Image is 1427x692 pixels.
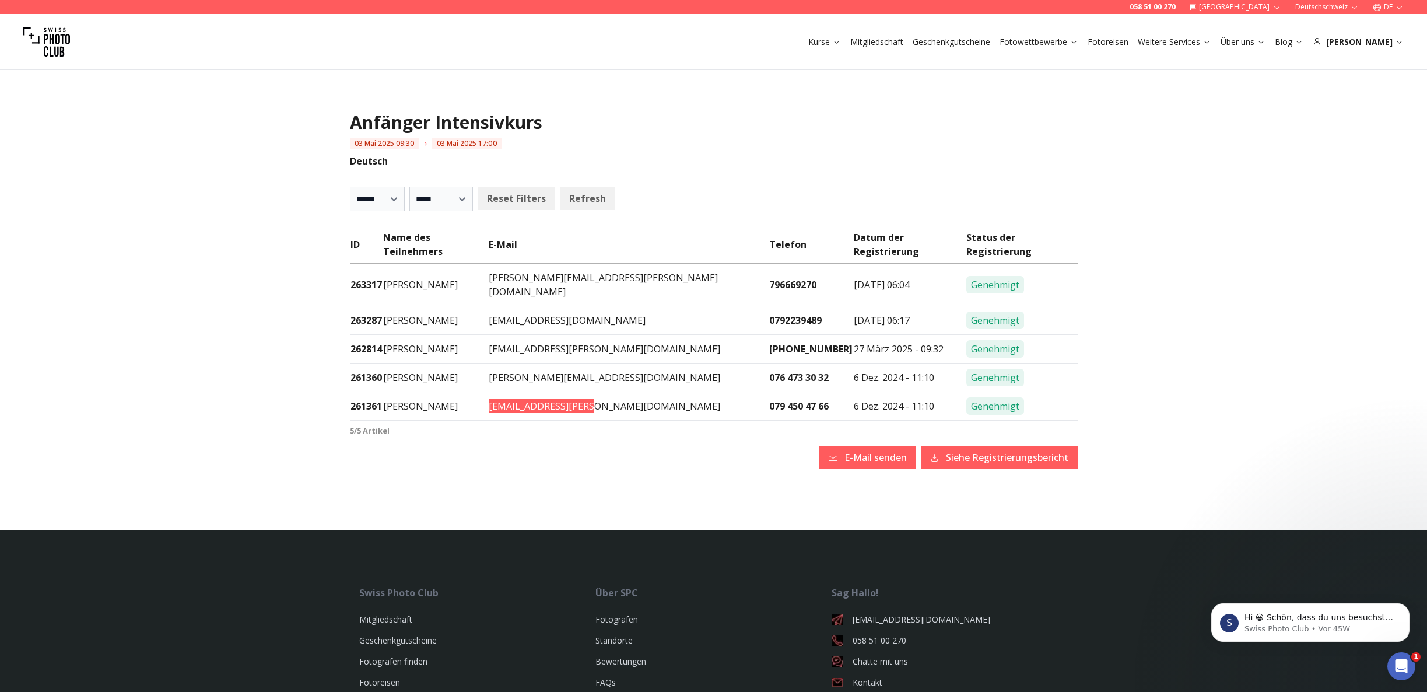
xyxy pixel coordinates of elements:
[478,187,555,210] button: Reset Filters
[595,614,638,625] a: Fotografen
[383,306,489,335] td: [PERSON_NAME]
[383,335,489,364] td: [PERSON_NAME]
[383,364,489,392] td: [PERSON_NAME]
[966,340,1024,358] span: Genehmigt
[966,230,1077,264] td: Status der Registrierung
[1275,36,1303,48] a: Blog
[832,635,1068,646] a: 058 51 00 270
[1221,36,1265,48] a: Über uns
[359,614,412,625] a: Mitgliedschaft
[383,230,489,264] td: Name des Teilnehmers
[350,392,383,421] td: 261361
[769,371,829,384] a: 076 473 30 32
[966,276,1024,293] span: Genehmigt
[1313,36,1404,48] div: [PERSON_NAME]
[350,306,383,335] td: 263287
[488,230,768,264] td: E-Mail
[359,656,427,667] a: Fotografen finden
[488,335,768,364] td: [EMAIL_ADDRESS][PERSON_NAME][DOMAIN_NAME]
[819,446,916,469] button: E-Mail senden
[595,635,633,646] a: Standorte
[995,34,1083,50] button: Fotowettbewerbe
[488,364,768,392] td: [PERSON_NAME][EMAIL_ADDRESS][DOMAIN_NAME]
[560,187,615,210] button: Refresh
[832,677,1068,688] a: Kontakt
[1216,34,1270,50] button: Über uns
[1133,34,1216,50] button: Weitere Services
[488,306,768,335] td: [EMAIL_ADDRESS][DOMAIN_NAME]
[853,335,966,364] td: 27 März 2025 - 09:32
[488,392,768,421] td: [EMAIL_ADDRESS][PERSON_NAME][DOMAIN_NAME]
[966,369,1024,386] span: Genehmigt
[569,191,606,205] b: Refresh
[853,392,966,421] td: 6 Dez. 2024 - 11:10
[846,34,908,50] button: Mitgliedschaft
[1270,34,1308,50] button: Blog
[769,230,853,264] td: Telefon
[1411,652,1421,662] span: 1
[1083,34,1133,50] button: Fotoreisen
[595,586,832,600] div: Über SPC
[966,312,1024,329] span: Genehmigt
[769,314,822,327] a: 0792239489
[804,34,846,50] button: Kurse
[359,677,400,688] a: Fotoreisen
[1088,36,1128,48] a: Fotoreisen
[769,342,853,355] a: [PHONE_NUMBER]
[350,154,1078,168] p: Deutsch
[769,400,829,413] a: 079 450 47 66
[383,264,489,306] td: [PERSON_NAME]
[595,677,616,688] a: FAQs
[769,278,816,291] a: 796669270
[1000,36,1078,48] a: Fotowettbewerbe
[832,656,1068,667] a: Chatte mit uns
[908,34,995,50] button: Geschenkgutscheine
[383,392,489,421] td: [PERSON_NAME]
[359,635,437,646] a: Geschenkgutscheine
[23,19,70,65] img: Swiss photo club
[850,36,903,48] a: Mitgliedschaft
[966,397,1024,415] span: Genehmigt
[350,264,383,306] td: 263317
[595,656,646,667] a: Bewertungen
[832,586,1068,600] div: Sag Hallo!
[853,264,966,306] td: [DATE] 06:04
[1130,2,1176,12] a: 058 51 00 270
[913,36,990,48] a: Geschenkgutscheine
[350,364,383,392] td: 261360
[1194,579,1427,660] iframe: Intercom notifications Nachricht
[853,364,966,392] td: 6 Dez. 2024 - 11:10
[487,191,546,205] b: Reset Filters
[350,112,1078,133] h1: Anfänger Intensivkurs
[350,335,383,364] td: 262814
[488,264,768,306] td: [PERSON_NAME][EMAIL_ADDRESS][PERSON_NAME][DOMAIN_NAME]
[853,230,966,264] td: Datum der Registrierung
[1387,652,1415,680] iframe: Intercom live chat
[350,138,419,149] span: 03 Mai 2025 09:30
[1138,36,1211,48] a: Weitere Services
[808,36,841,48] a: Kurse
[350,425,390,436] b: 5 / 5 Artikel
[832,614,1068,625] a: [EMAIL_ADDRESS][DOMAIN_NAME]
[432,138,502,149] span: 03 Mai 2025 17:00
[350,230,383,264] td: ID
[359,586,595,600] div: Swiss Photo Club
[853,306,966,335] td: [DATE] 06:17
[921,446,1078,469] button: Siehe Registrierungsbericht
